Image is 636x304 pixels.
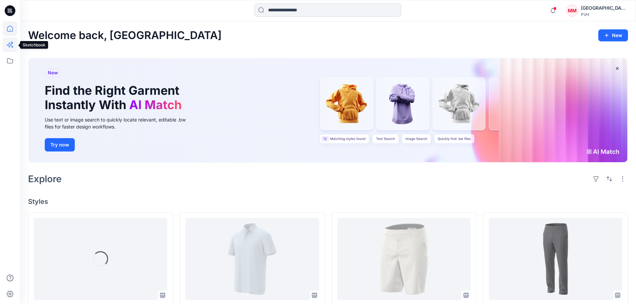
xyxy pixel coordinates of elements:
div: PVH [581,12,628,17]
div: MM [566,5,578,17]
a: LV04LD613G [489,218,622,300]
span: AI Match [129,97,182,112]
h2: Explore [28,174,62,184]
button: Try now [45,138,75,151]
span: New [48,69,58,77]
button: New [598,29,628,41]
h2: Welcome back, [GEOGRAPHIC_DATA] [28,29,222,42]
div: [GEOGRAPHIC_DATA][PERSON_NAME][GEOGRAPHIC_DATA] [581,4,628,12]
a: XM0XM03515_OP SIG STRIPE SOLID SS RGF_FIT [185,218,319,300]
a: LV04LF601G [337,218,471,300]
h1: Find the Right Garment Instantly With [45,83,185,112]
h4: Styles [28,198,628,206]
div: Use text or image search to quickly locate relevant, editable .bw files for faster design workflows. [45,116,195,130]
